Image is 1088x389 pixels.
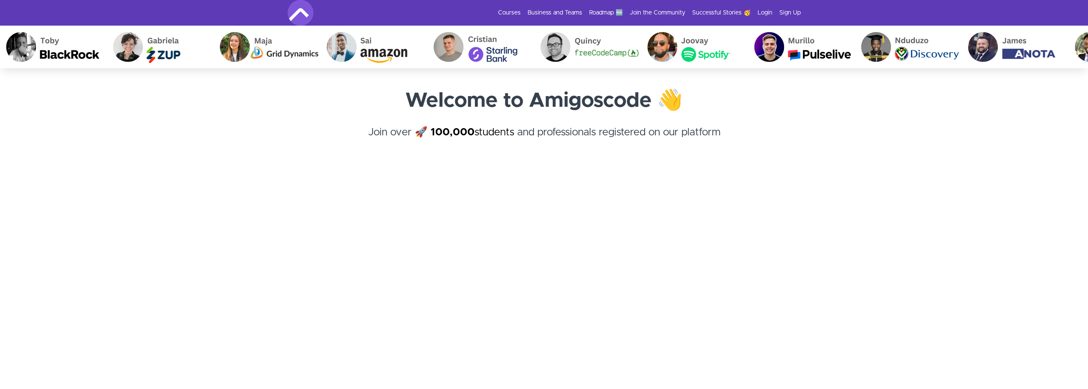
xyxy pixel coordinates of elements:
[480,26,587,68] img: Quincy
[630,9,685,17] a: Join the Community
[288,125,801,155] h4: Join over 🚀 and professionals registered on our platform
[159,26,266,68] img: Maja
[266,26,373,68] img: Sai
[498,9,521,17] a: Courses
[694,26,801,68] img: Murillo
[405,91,683,111] strong: Welcome to Amigoscode 👋
[779,9,801,17] a: Sign Up
[692,9,751,17] a: Successful Stories 🥳
[53,26,159,68] img: Gabriela
[528,9,582,17] a: Business and Teams
[589,9,623,17] a: Roadmap 🆕
[587,26,694,68] img: Joovay
[801,26,908,68] img: Nduduzo
[430,127,475,137] strong: 100,000
[373,26,480,68] img: Cristian
[908,26,1014,68] img: James
[758,9,773,17] a: Login
[430,127,514,137] a: 100,000students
